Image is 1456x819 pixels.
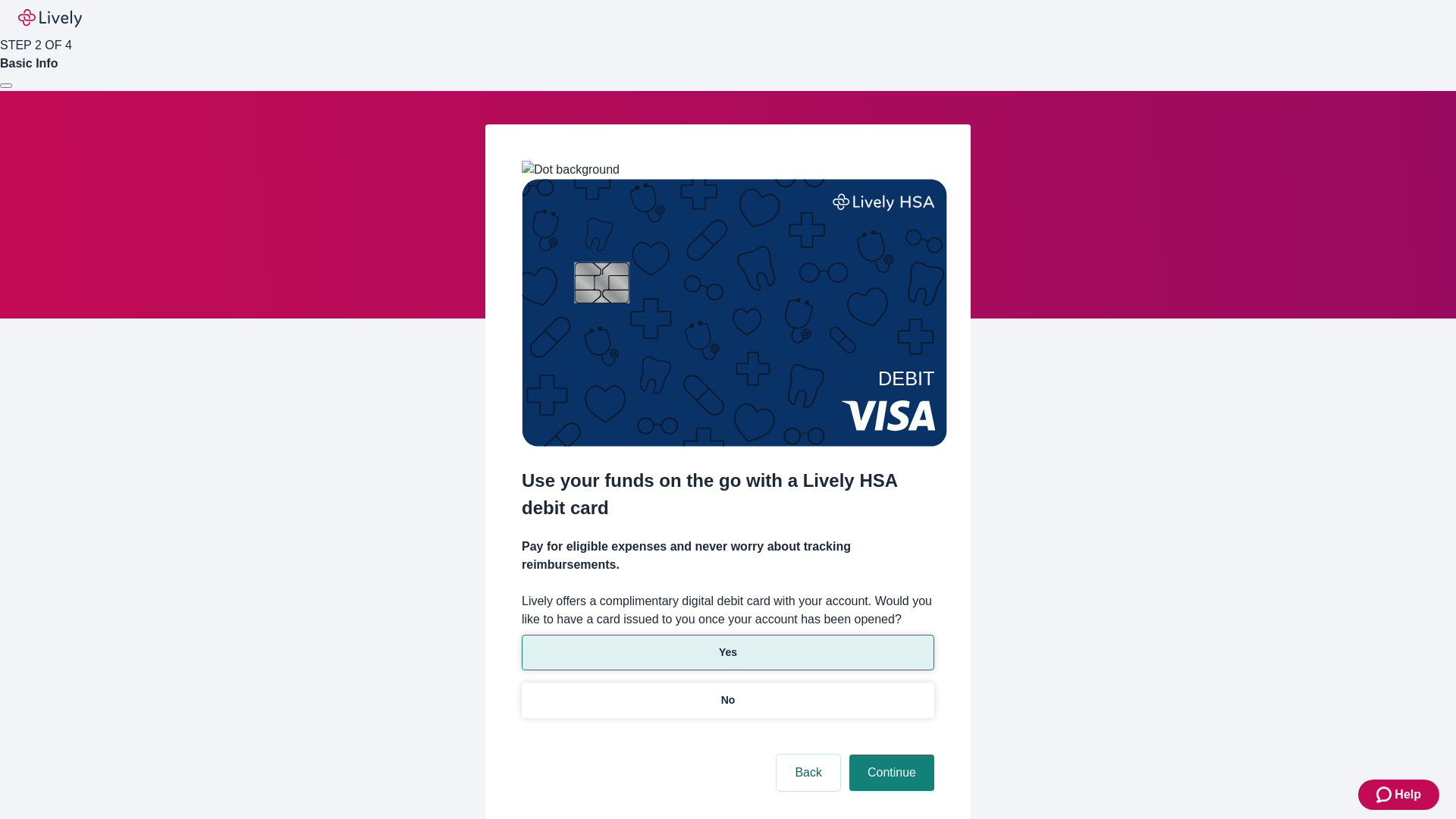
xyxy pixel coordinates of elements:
[1395,786,1421,804] span: Help
[719,645,737,661] p: Yes
[522,467,934,522] h2: Use your funds on the go with a Lively HSA debit card
[1376,786,1395,804] svg: Zendesk support icon
[18,9,82,27] img: Lively
[721,692,736,708] p: No
[522,538,934,574] h4: Pay for eligible expenses and never worry about tracking reimbursements.
[1358,780,1439,810] button: Zendesk support iconHelp
[522,179,947,447] img: Debit card
[522,635,934,670] button: Yes
[522,592,934,629] label: Lively offers a complimentary digital debit card with your account. Would you like to have a card...
[522,161,620,179] img: Dot background
[777,755,840,791] button: Back
[849,755,934,791] button: Continue
[522,682,934,718] button: No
